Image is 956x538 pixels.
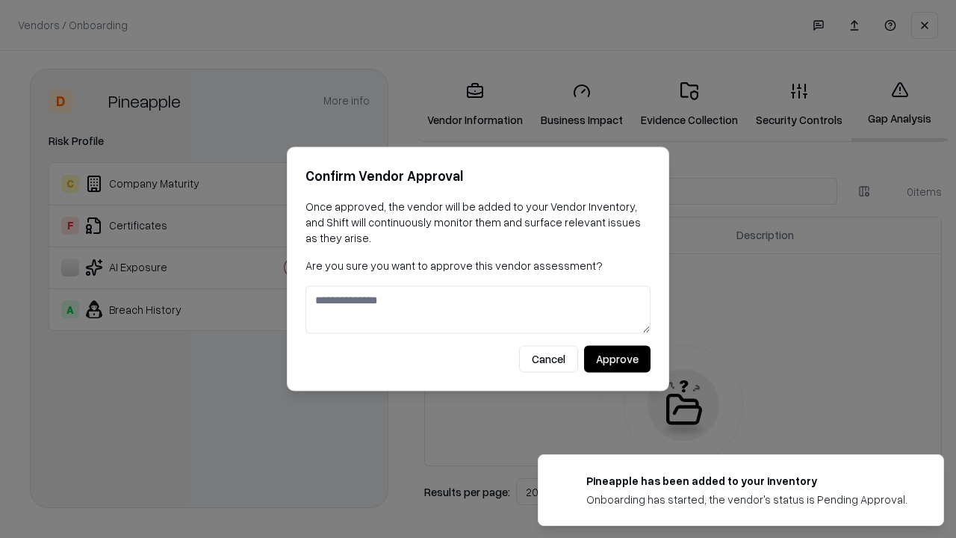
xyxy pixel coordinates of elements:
img: pineappleenergy.com [556,473,574,491]
button: Approve [584,346,651,373]
button: Cancel [519,346,578,373]
h2: Confirm Vendor Approval [305,165,651,187]
div: Onboarding has started, the vendor's status is Pending Approval. [586,492,907,507]
p: Once approved, the vendor will be added to your Vendor Inventory, and Shift will continuously mon... [305,199,651,246]
p: Are you sure you want to approve this vendor assessment? [305,258,651,273]
div: Pineapple has been added to your inventory [586,473,907,489]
